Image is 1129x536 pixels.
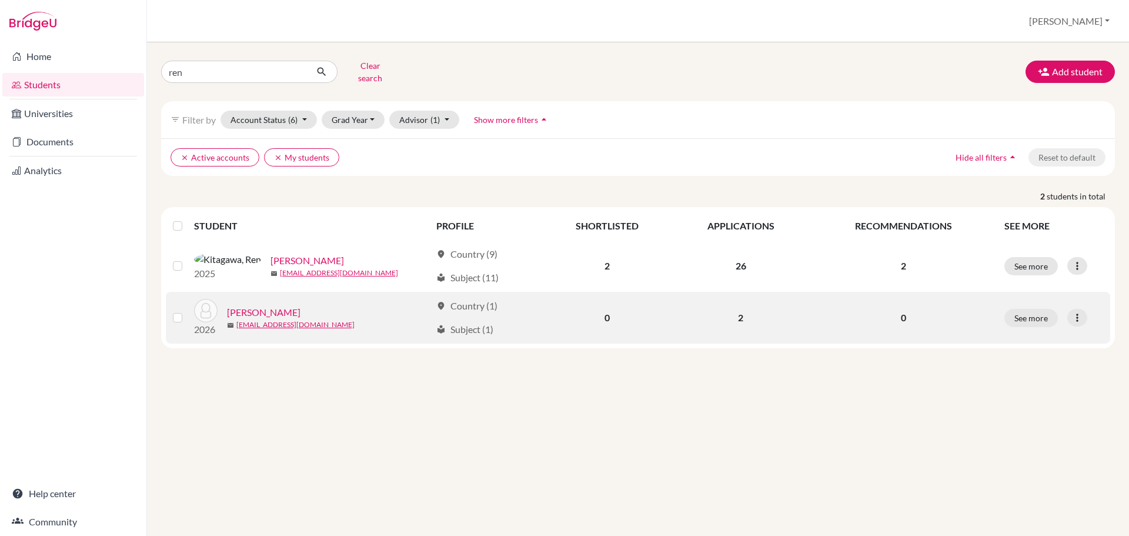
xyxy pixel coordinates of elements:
a: Help center [2,482,144,505]
a: [EMAIL_ADDRESS][DOMAIN_NAME] [236,319,355,330]
button: Show more filtersarrow_drop_up [464,111,560,129]
a: Community [2,510,144,534]
button: [PERSON_NAME] [1024,10,1115,32]
p: 0 [817,311,990,325]
button: Clear search [338,56,403,87]
a: Students [2,73,144,96]
span: students in total [1047,190,1115,202]
span: location_on [436,249,446,259]
button: Hide all filtersarrow_drop_up [946,148,1028,167]
span: local_library [436,273,446,282]
p: 2026 [194,322,218,337]
span: mail [270,270,278,277]
i: filter_list [171,115,180,124]
span: Show more filters [474,115,538,125]
a: [PERSON_NAME] [270,254,344,268]
th: SEE MORE [997,212,1110,240]
td: 0 [542,292,672,344]
th: SHORTLISTED [542,212,672,240]
td: 2 [672,292,809,344]
div: Country (9) [436,247,497,261]
button: Grad Year [322,111,385,129]
img: Kitagawa, Ren [194,252,261,267]
i: clear [274,154,282,162]
a: [PERSON_NAME] [227,305,300,319]
button: See more [1004,257,1058,275]
div: Subject (1) [436,322,493,337]
span: Filter by [182,114,216,125]
p: 2025 [194,267,261,281]
th: RECOMMENDATIONS [810,212,997,240]
p: 2 [817,259,990,273]
th: PROFILE [429,212,542,240]
a: [EMAIL_ADDRESS][DOMAIN_NAME] [280,268,398,278]
div: Subject (11) [436,271,499,285]
input: Find student by name... [161,61,307,83]
i: arrow_drop_up [1007,151,1018,163]
a: Universities [2,102,144,125]
span: location_on [436,301,446,311]
td: 26 [672,240,809,292]
button: clearMy students [264,148,339,167]
div: Country (1) [436,299,497,313]
button: See more [1004,309,1058,327]
span: (1) [430,115,440,125]
button: Add student [1026,61,1115,83]
span: mail [227,322,234,329]
img: Bridge-U [9,12,56,31]
th: STUDENT [194,212,429,240]
span: local_library [436,325,446,334]
i: arrow_drop_up [538,114,550,125]
img: Masui, Ren [194,299,218,322]
button: clearActive accounts [171,148,259,167]
td: 2 [542,240,672,292]
button: Reset to default [1028,148,1105,167]
button: Advisor(1) [389,111,459,129]
button: Account Status(6) [221,111,317,129]
a: Home [2,45,144,68]
i: clear [181,154,189,162]
span: Hide all filters [956,152,1007,162]
a: Documents [2,130,144,154]
th: APPLICATIONS [672,212,809,240]
strong: 2 [1040,190,1047,202]
span: (6) [288,115,298,125]
a: Analytics [2,159,144,182]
